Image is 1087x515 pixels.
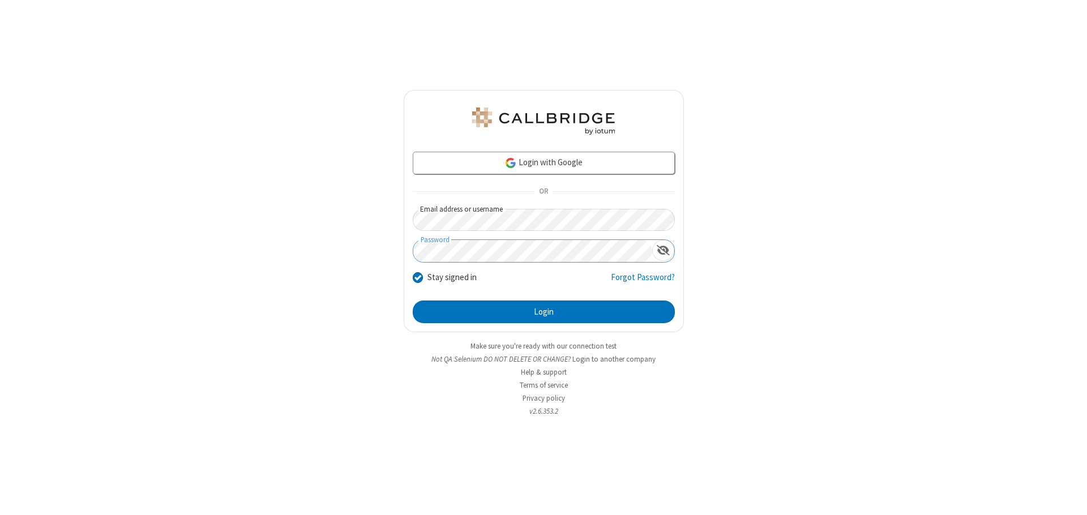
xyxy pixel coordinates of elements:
img: QA Selenium DO NOT DELETE OR CHANGE [470,108,617,135]
button: Login to another company [572,354,656,364]
a: Help & support [521,367,567,377]
span: OR [534,184,553,200]
a: Privacy policy [523,393,565,403]
input: Password [413,240,652,262]
button: Login [413,301,675,323]
div: Show password [652,240,674,261]
a: Login with Google [413,152,675,174]
img: google-icon.png [504,157,517,169]
input: Email address or username [413,209,675,231]
label: Stay signed in [427,271,477,284]
a: Forgot Password? [611,271,675,293]
a: Terms of service [520,380,568,390]
li: v2.6.353.2 [404,406,684,417]
a: Make sure you're ready with our connection test [470,341,617,351]
li: Not QA Selenium DO NOT DELETE OR CHANGE? [404,354,684,364]
iframe: Chat [1059,486,1079,507]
